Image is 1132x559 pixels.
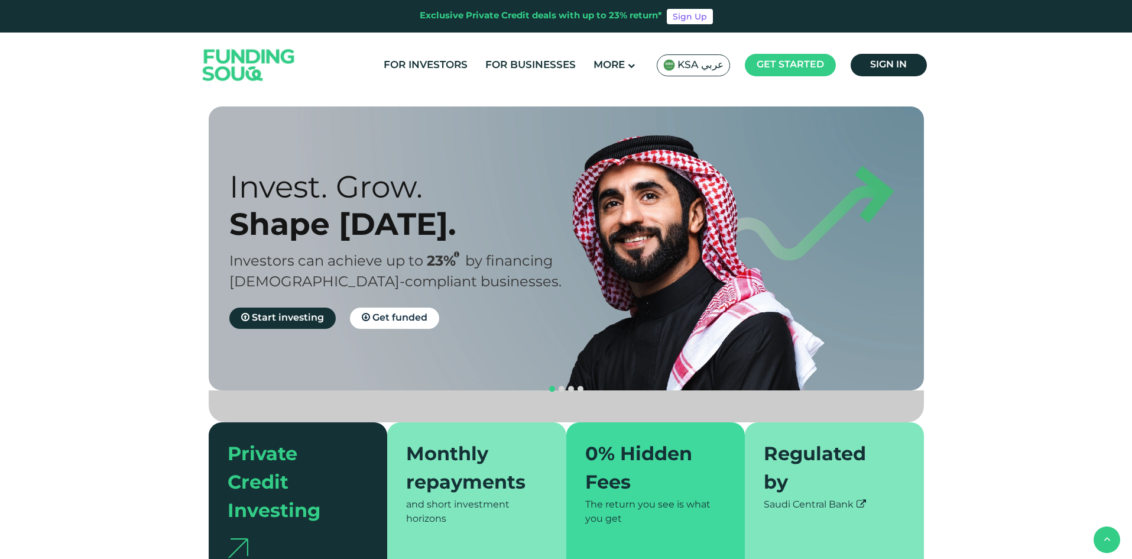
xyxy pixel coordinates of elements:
span: More [593,60,625,70]
a: For Businesses [482,56,579,75]
a: Sign in [851,54,927,76]
span: KSA عربي [677,59,724,72]
img: Logo [191,35,307,95]
div: Monthly repayments [406,441,533,498]
span: Sign in [870,60,907,69]
button: navigation [547,384,557,394]
div: Saudi Central Bank [764,498,905,512]
span: Start investing [252,314,324,322]
button: navigation [557,384,566,394]
div: The return you see is what you get [585,498,726,526]
div: and short investment horizons [406,498,547,526]
span: 23% [427,255,465,269]
a: Sign Up [667,9,713,24]
a: Get funded [350,308,439,329]
img: SA Flag [663,59,675,71]
span: Investors can achieve up to [229,255,423,269]
button: back [1094,526,1120,553]
i: 23% IRR (expected) ~ 15% Net yield (expected) [454,251,459,258]
div: Shape [DATE]. [229,205,587,243]
img: arrow [228,538,248,558]
a: Start investing [229,308,336,329]
div: Private Credit Investing [228,441,355,526]
span: Get started [757,60,824,69]
div: Exclusive Private Credit deals with up to 23% return* [420,9,662,23]
div: Invest. Grow. [229,168,587,205]
button: navigation [576,384,585,394]
span: Get funded [372,314,427,322]
div: 0% Hidden Fees [585,441,712,498]
a: For Investors [381,56,471,75]
div: Regulated by [764,441,891,498]
button: navigation [566,384,576,394]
